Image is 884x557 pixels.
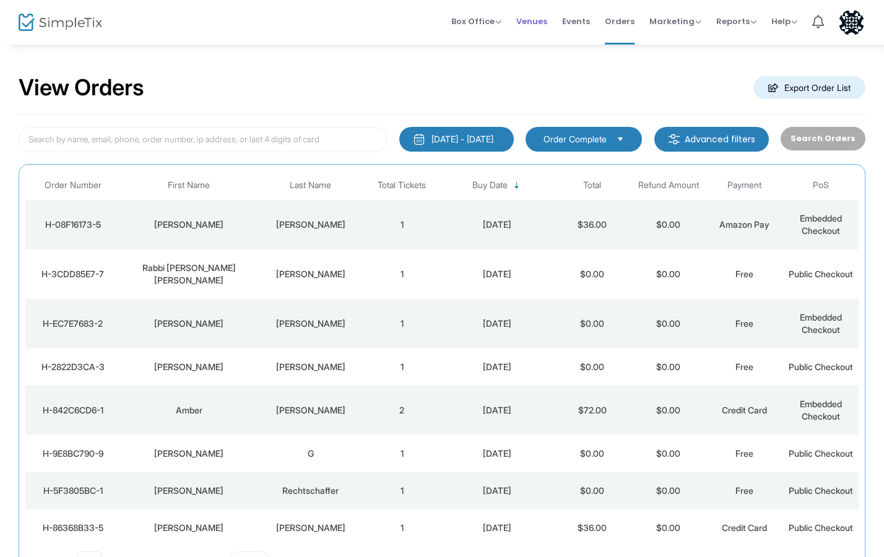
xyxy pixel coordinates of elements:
div: Levanon Seligson [261,404,361,417]
div: Jeffrey [124,361,254,373]
span: Reports [716,15,756,27]
button: Select [612,132,629,146]
td: $0.00 [554,435,630,472]
td: $0.00 [630,386,706,435]
td: $0.00 [554,348,630,386]
td: $36.00 [554,509,630,546]
td: 1 [364,472,440,509]
div: H-EC7E7683-2 [28,317,118,330]
th: Total Tickets [364,171,440,200]
div: Amber [124,404,254,417]
img: monthly [413,133,425,145]
div: Berger [261,218,361,231]
span: Public Checkout [789,448,853,459]
div: 8/25/2025 [443,268,551,280]
span: Embedded Checkout [800,399,842,421]
div: Friedman [261,268,361,280]
div: H-08F16173-5 [28,218,118,231]
div: [DATE] - [DATE] [431,133,493,145]
span: Free [735,485,753,496]
div: Susan [124,218,254,231]
div: Rechtschaffer [261,485,361,497]
div: 8/25/2025 [443,218,551,231]
div: 8/24/2025 [443,522,551,534]
div: H-3CDD85E7-7 [28,268,118,280]
div: 8/25/2025 [443,404,551,417]
span: Free [735,318,753,329]
th: Refund Amount [630,171,706,200]
th: Total [554,171,630,200]
td: $0.00 [630,200,706,249]
button: [DATE] - [DATE] [399,127,514,152]
span: Free [735,269,753,279]
div: G [261,447,361,460]
td: $0.00 [630,472,706,509]
span: Embedded Checkout [800,312,842,335]
div: H-2822D3CA-3 [28,361,118,373]
td: 1 [364,348,440,386]
span: Help [771,15,797,27]
div: Susan [124,317,254,330]
div: Berger [261,317,361,330]
span: Last Name [290,180,331,191]
td: $0.00 [630,435,706,472]
div: H-86368B33-5 [28,522,118,534]
span: Amazon Pay [719,219,769,230]
span: Public Checkout [789,522,853,533]
span: Credit Card [722,522,767,533]
span: Credit Card [722,405,767,415]
td: 1 [364,249,440,299]
td: $0.00 [554,249,630,299]
div: Dan [124,522,254,534]
span: Sortable [512,181,522,191]
td: 2 [364,386,440,435]
span: Payment [727,180,761,191]
div: 8/25/2025 [443,361,551,373]
td: 1 [364,435,440,472]
span: Public Checkout [789,269,853,279]
span: Box Office [451,15,501,27]
m-button: Export Order List [753,76,865,99]
td: 1 [364,200,440,249]
span: Free [735,361,753,372]
div: Data table [25,171,859,546]
span: Orders [605,6,635,37]
td: $72.00 [554,386,630,435]
div: 8/25/2025 [443,317,551,330]
img: filter [668,133,680,145]
span: Buy Date [472,180,508,191]
td: $0.00 [630,348,706,386]
div: H-842C6CD6-1 [28,404,118,417]
span: First Name [168,180,210,191]
span: Order Number [45,180,102,191]
m-button: Advanced filters [654,127,769,152]
td: 1 [364,299,440,348]
div: Jess [124,485,254,497]
div: 8/24/2025 [443,485,551,497]
div: Walker [261,522,361,534]
span: PoS [813,180,829,191]
td: $0.00 [554,472,630,509]
span: Public Checkout [789,485,853,496]
td: $0.00 [554,299,630,348]
span: Events [562,6,590,37]
div: Rabbi Keven Tzvi [124,262,254,287]
div: 8/25/2025 [443,447,551,460]
input: Search by name, email, phone, order number, ip address, or last 4 digits of card [19,127,387,152]
span: Order Complete [544,133,607,145]
span: Venues [516,6,547,37]
span: Marketing [649,15,701,27]
td: $0.00 [630,249,706,299]
td: $0.00 [630,299,706,348]
span: Free [735,448,753,459]
td: 1 [364,509,440,546]
h2: View Orders [19,74,144,101]
div: H-9E8BC790-9 [28,447,118,460]
div: H-5F3805BC-1 [28,485,118,497]
td: $36.00 [554,200,630,249]
span: Public Checkout [789,361,853,372]
div: Ilana [124,447,254,460]
span: Embedded Checkout [800,213,842,236]
td: $0.00 [630,509,706,546]
div: Bergman [261,361,361,373]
